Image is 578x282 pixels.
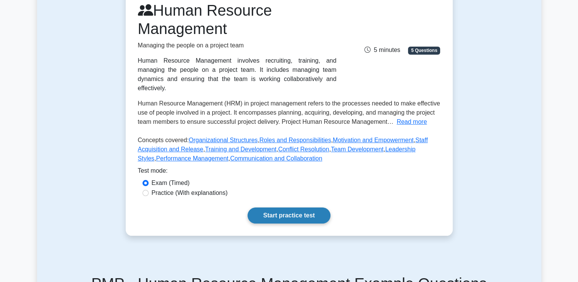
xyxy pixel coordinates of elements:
a: Communication and Collaboration [230,155,322,162]
a: Roles and Responsibilities [259,137,331,143]
p: Concepts covered: , , , , , , , , , [138,136,440,166]
div: Test mode: [138,166,440,178]
button: Read more [397,117,427,126]
a: Team Development [331,146,384,152]
span: Human Resource Management (HRM) in project management refers to the processes needed to make effe... [138,100,440,125]
a: Performance Management [156,155,228,162]
p: Managing the people on a project team [138,41,337,50]
a: Organizational Structures [189,137,258,143]
a: Conflict Resolution [278,146,329,152]
a: Motivation and Empowerment [333,137,414,143]
div: Human Resource Management involves recruiting, training, and managing the people on a project tea... [138,56,337,93]
label: Exam (Timed) [152,178,190,188]
a: Start practice test [248,207,330,224]
span: 5 Questions [408,47,440,54]
span: 5 minutes [364,47,400,53]
label: Practice (With explanations) [152,188,228,198]
h1: Human Resource Management [138,1,337,38]
a: Leadership Styles [138,146,416,162]
a: Training and Development [205,146,277,152]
